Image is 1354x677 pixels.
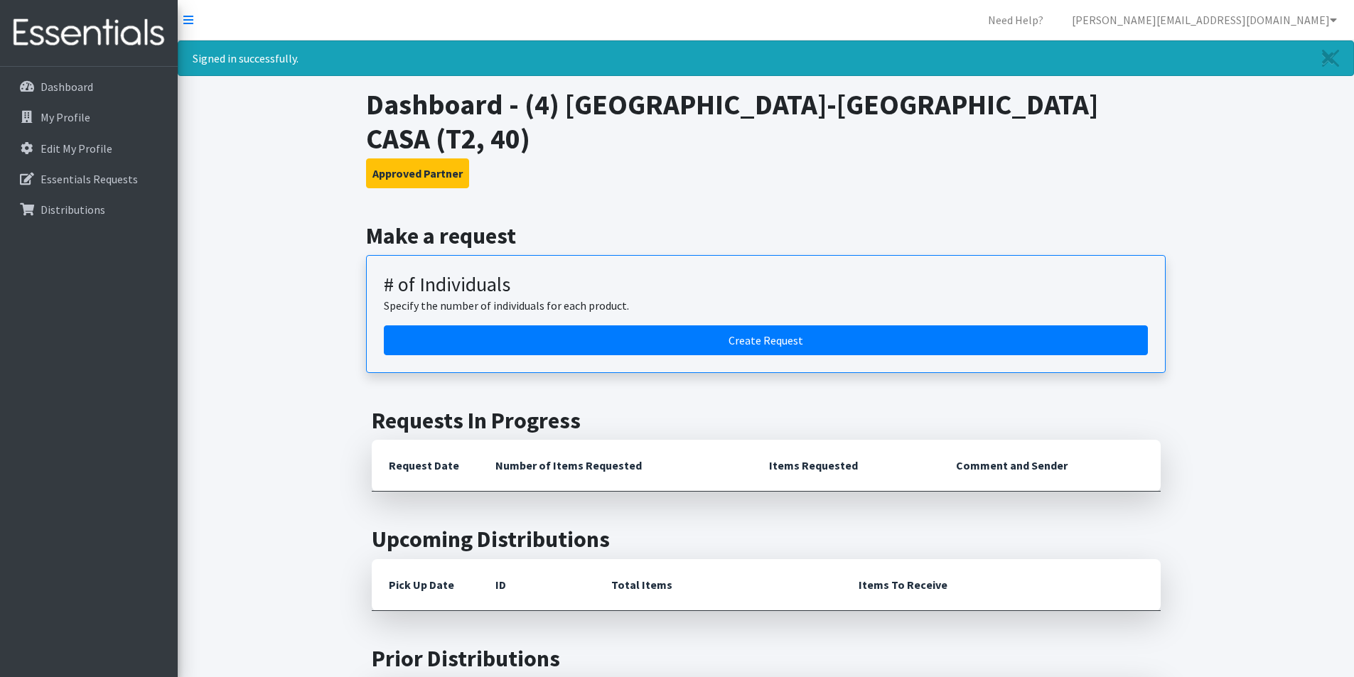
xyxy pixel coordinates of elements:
th: Comment and Sender [939,440,1160,492]
h2: Requests In Progress [372,407,1161,434]
a: My Profile [6,103,172,131]
p: Essentials Requests [41,172,138,186]
h1: Dashboard - (4) [GEOGRAPHIC_DATA]-[GEOGRAPHIC_DATA] CASA (T2, 40) [366,87,1166,156]
th: Items To Receive [842,559,1161,611]
h2: Make a request [366,222,1166,249]
a: Dashboard [6,72,172,101]
th: Number of Items Requested [478,440,753,492]
p: Distributions [41,202,105,217]
button: Approved Partner [366,158,469,188]
a: Distributions [6,195,172,224]
a: Edit My Profile [6,134,172,163]
a: [PERSON_NAME][EMAIL_ADDRESS][DOMAIN_NAME] [1060,6,1348,34]
a: Close [1308,41,1353,75]
h3: # of Individuals [384,273,1148,297]
th: ID [478,559,594,611]
th: Pick Up Date [372,559,478,611]
th: Total Items [594,559,842,611]
th: Items Requested [752,440,939,492]
div: Signed in successfully. [178,40,1354,76]
img: HumanEssentials [6,9,172,57]
a: Essentials Requests [6,165,172,193]
a: Create a request by number of individuals [384,325,1148,355]
h2: Prior Distributions [372,645,1161,672]
a: Need Help? [977,6,1055,34]
h2: Upcoming Distributions [372,526,1161,553]
p: Edit My Profile [41,141,112,156]
p: My Profile [41,110,90,124]
p: Dashboard [41,80,93,94]
th: Request Date [372,440,478,492]
p: Specify the number of individuals for each product. [384,297,1148,314]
